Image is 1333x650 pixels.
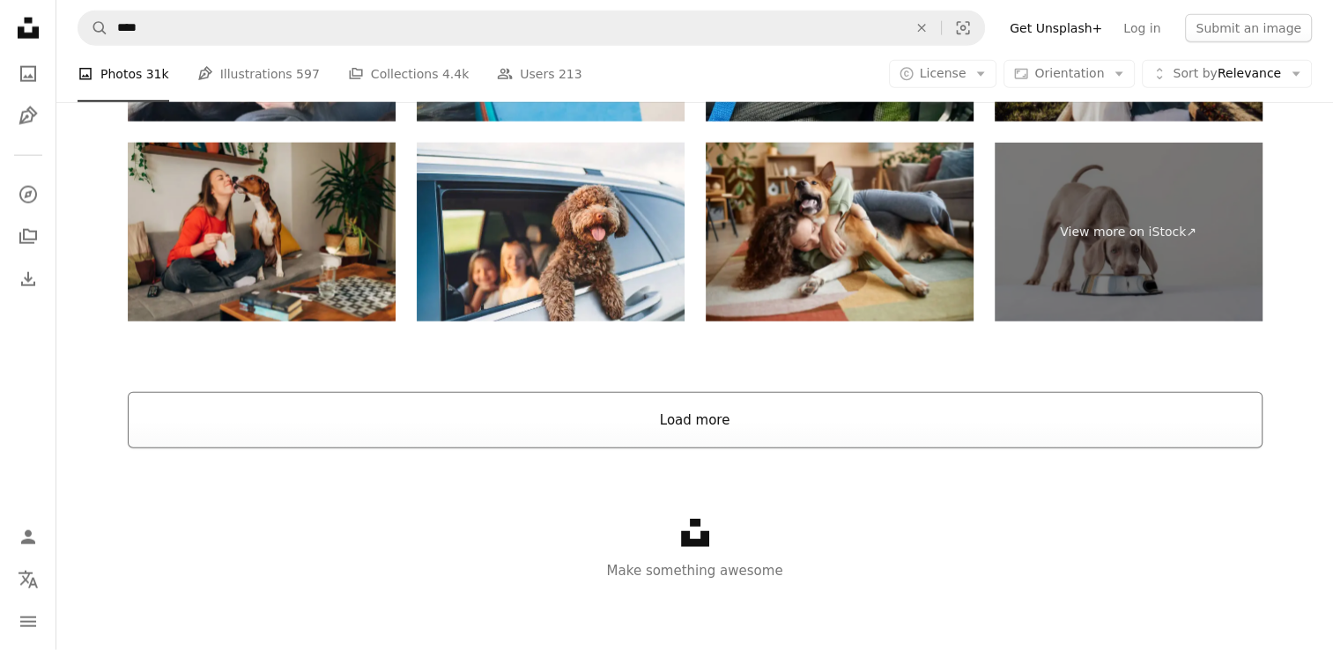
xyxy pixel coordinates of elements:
button: Visual search [942,11,984,45]
a: Explore [11,177,46,212]
button: Submit an image [1185,14,1312,42]
a: Get Unsplash+ [999,14,1113,42]
button: Sort byRelevance [1142,60,1312,88]
img: Girl Playing with Happy Dog Fooling Around on Floor at Home [706,143,974,321]
a: Log in [1113,14,1171,42]
form: Find visuals sitewide [78,11,985,46]
a: Home — Unsplash [11,11,46,49]
a: Photos [11,56,46,92]
img: Grateful hound dog licking his female owner on the checks after she gave him a bite a morsel of h... [128,143,396,321]
span: Orientation [1034,66,1104,80]
button: License [889,60,997,88]
button: Menu [11,604,46,639]
span: 213 [559,64,582,84]
button: Search Unsplash [78,11,108,45]
span: 597 [296,64,320,84]
a: Download History [11,262,46,297]
button: Language [11,562,46,597]
a: Users 213 [497,46,581,102]
a: Collections [11,219,46,255]
p: Make something awesome [56,560,1333,581]
button: Load more [128,392,1263,448]
a: View more on iStock↗ [995,143,1263,321]
a: Collections 4.4k [348,46,469,102]
span: 4.4k [442,64,469,84]
span: License [920,66,966,80]
span: Relevance [1173,65,1281,83]
span: Sort by [1173,66,1217,80]
button: Clear [902,11,941,45]
img: Fluffy brown Maltipoo dog looking out from an open car window, with little girls sitting in the b... [417,143,685,321]
a: Illustrations 597 [197,46,320,102]
a: Illustrations [11,99,46,134]
button: Orientation [1003,60,1135,88]
a: Log in / Sign up [11,520,46,555]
